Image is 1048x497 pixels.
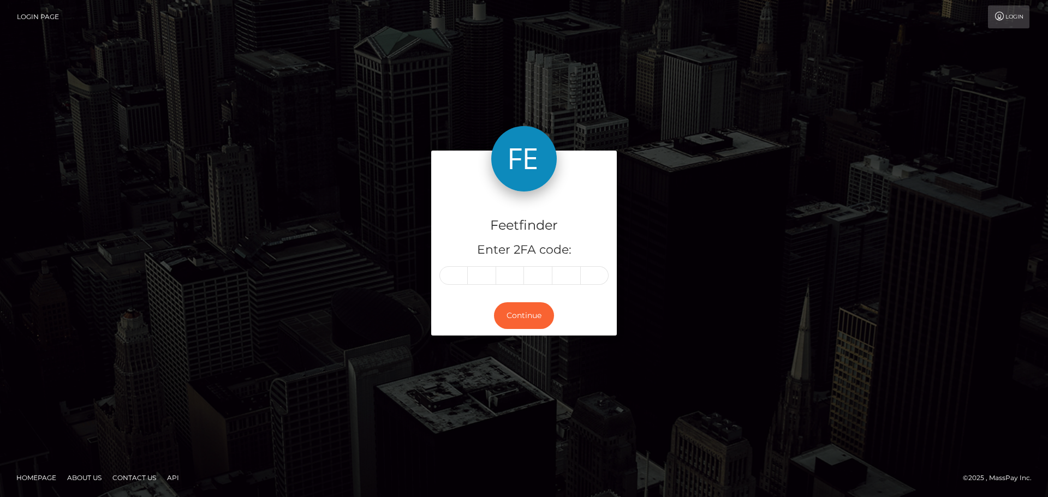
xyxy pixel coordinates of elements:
[163,469,183,486] a: API
[439,216,609,235] h4: Feetfinder
[988,5,1029,28] a: Login
[108,469,160,486] a: Contact Us
[12,469,61,486] a: Homepage
[494,302,554,329] button: Continue
[63,469,106,486] a: About Us
[963,472,1040,484] div: © 2025 , MassPay Inc.
[439,242,609,259] h5: Enter 2FA code:
[491,126,557,191] img: Feetfinder
[17,5,59,28] a: Login Page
